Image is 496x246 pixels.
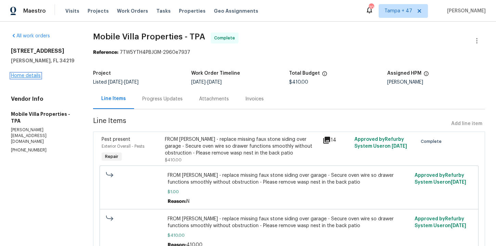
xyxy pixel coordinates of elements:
div: Attachments [199,96,229,102]
span: Tasks [156,9,171,13]
span: N [186,199,190,204]
span: - [191,80,222,85]
div: 14 [323,136,350,144]
p: [PHONE_NUMBER] [11,147,77,153]
span: Mobile Villa Properties - TPA [93,33,205,41]
span: Projects [88,8,109,14]
span: FROM [PERSON_NAME] - replace missing faux stone siding over garage - Secure oven wire so drawer f... [168,172,410,186]
a: All work orders [11,34,50,38]
span: The total cost of line items that have been proposed by Opendoor. This sum includes line items th... [322,71,327,80]
span: $410.00 [168,232,410,239]
span: Work Orders [117,8,148,14]
b: Reference: [93,50,118,55]
span: Line Items [93,118,448,130]
span: [DATE] [108,80,122,85]
span: Reason: [168,199,186,204]
span: [PERSON_NAME] [444,8,486,14]
span: [DATE] [124,80,139,85]
span: Visits [65,8,79,14]
span: FROM [PERSON_NAME] - replace missing faux stone siding over garage - Secure oven wire so drawer f... [168,216,410,229]
h5: Assigned HPM [387,71,421,76]
span: [DATE] [207,80,222,85]
span: $410.00 [289,80,308,85]
div: [PERSON_NAME] [387,80,485,85]
span: Approved by Refurby System User on [415,217,466,228]
span: Exterior Overall - Pests [102,144,144,148]
span: Tampa + 47 [384,8,412,14]
span: Pest present [102,137,130,142]
h5: Project [93,71,111,76]
h5: [PERSON_NAME], FL 34219 [11,57,77,64]
span: Complete [214,35,238,41]
h5: Work Order Timeline [191,71,240,76]
span: Listed [93,80,139,85]
div: 7TW5YTH4PBJGM-2960e7937 [93,49,485,56]
span: Repair [102,153,121,160]
span: Properties [179,8,206,14]
h5: Mobile Villa Properties - TPA [11,111,77,124]
span: Approved by Refurby System User on [354,137,407,149]
div: 704 [369,4,374,11]
span: [DATE] [451,223,466,228]
span: $1.00 [168,188,410,195]
a: Home details [11,73,41,78]
span: Geo Assignments [214,8,258,14]
span: The hpm assigned to this work order. [423,71,429,80]
div: FROM [PERSON_NAME] - replace missing faux stone siding over garage - Secure oven wire so drawer f... [165,136,319,157]
span: Complete [421,138,444,145]
p: [PERSON_NAME][EMAIL_ADDRESS][DOMAIN_NAME] [11,127,77,145]
h5: Total Budget [289,71,320,76]
span: - [108,80,139,85]
span: [DATE] [392,144,407,149]
span: Maestro [23,8,46,14]
span: $410.00 [165,158,182,162]
h2: [STREET_ADDRESS] [11,48,77,54]
span: [DATE] [191,80,206,85]
h4: Vendor Info [11,96,77,102]
div: Progress Updates [142,96,183,102]
span: Approved by Refurby System User on [415,173,466,185]
div: Line Items [101,95,126,102]
div: Invoices [245,96,264,102]
span: [DATE] [451,180,466,185]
